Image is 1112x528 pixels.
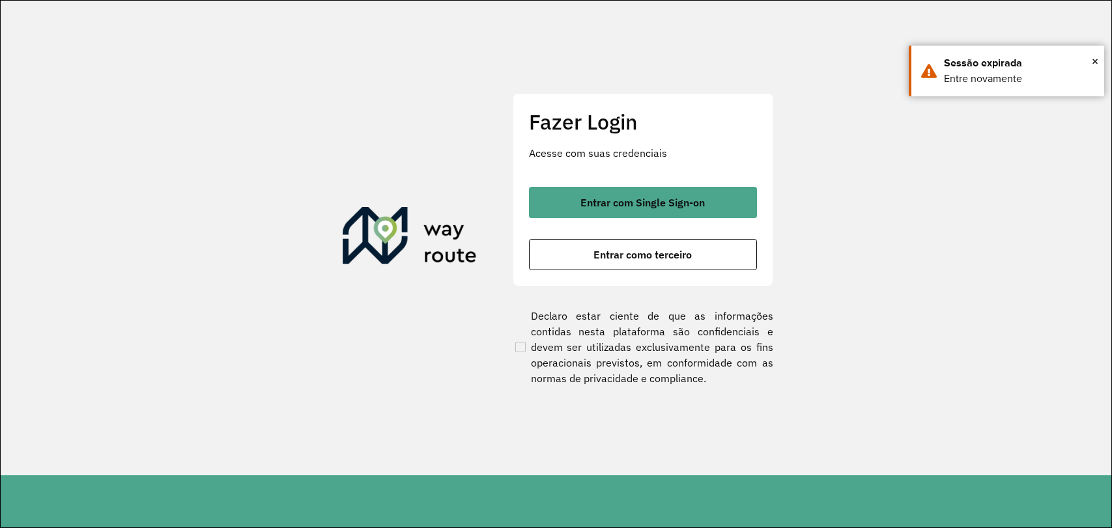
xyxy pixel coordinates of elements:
[343,207,477,270] img: Roteirizador AmbevTech
[529,187,757,218] button: button
[529,239,757,270] button: button
[593,249,692,260] span: Entrar como terceiro
[529,145,757,161] p: Acesse com suas credenciais
[944,71,1094,87] div: Entre novamente
[944,55,1094,71] div: Sessão expirada
[529,109,757,134] h2: Fazer Login
[580,197,705,208] span: Entrar com Single Sign-on
[1092,51,1098,71] span: ×
[1092,51,1098,71] button: Close
[513,308,773,386] label: Declaro estar ciente de que as informações contidas nesta plataforma são confidenciais e devem se...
